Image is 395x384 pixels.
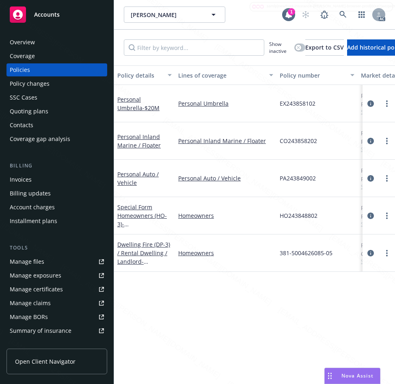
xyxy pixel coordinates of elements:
button: [PERSON_NAME] [124,7,225,23]
span: PA243849002 [280,174,316,182]
a: circleInformation [366,211,376,221]
a: Contacts [6,119,107,132]
a: Billing updates [6,187,107,200]
div: Policy number [280,71,345,80]
a: Start snowing [298,7,314,23]
a: more [382,211,392,221]
a: circleInformation [366,248,376,258]
a: Summary of insurance [6,324,107,337]
span: Nova Assist [341,372,373,379]
div: Tools [6,244,107,252]
div: Coverage [10,50,35,63]
a: Personal Auto / Vehicle [117,170,159,187]
span: Show inactive [269,41,291,54]
div: Billing updates [10,187,51,200]
a: Installment plans [6,215,107,228]
a: Manage files [6,255,107,268]
a: Manage BORs [6,310,107,323]
div: Installment plans [10,215,57,228]
div: Summary of insurance [10,324,71,337]
div: Policies [10,63,30,76]
span: 381-5004626085-05 [280,249,332,257]
span: Export to CSV [305,43,344,51]
a: more [382,99,392,108]
a: Manage certificates [6,283,107,296]
a: circleInformation [366,174,376,183]
div: Overview [10,36,35,49]
span: [PERSON_NAME] [131,11,201,19]
span: Open Client Navigator [15,357,76,366]
a: Coverage [6,50,107,63]
a: Personal Inland Marine / Floater [117,133,161,149]
div: Invoices [10,173,32,186]
div: Billing [6,162,107,170]
div: Lines of coverage [178,71,264,80]
button: Policy number [276,65,358,85]
a: Homeowners [178,249,273,257]
input: Filter by keyword... [124,39,264,56]
div: Account charges [10,201,55,214]
div: Manage BORs [10,310,48,323]
div: Drag to move [325,368,335,384]
span: - $20M [142,104,160,112]
a: Manage claims [6,297,107,310]
button: Lines of coverage [175,65,276,85]
div: Manage claims [10,297,51,310]
button: Export to CSV [305,39,344,56]
span: - [STREET_ADDRESS][PERSON_NAME] [117,258,169,282]
a: Search [335,7,351,23]
span: CO243858202 [280,137,317,145]
div: Manage certificates [10,283,63,296]
a: Dwelling Fire (DP-3) / Rental Dwelling / Landlord [117,241,170,282]
div: SSC Cases [10,91,37,104]
span: Accounts [34,11,60,18]
a: Personal Auto / Vehicle [178,174,273,182]
a: Personal Inland Marine / Floater [178,137,273,145]
a: circleInformation [366,99,376,108]
div: Manage exposures [10,269,61,282]
a: Invoices [6,173,107,186]
a: Policies [6,63,107,76]
a: Homeowners [178,211,273,220]
a: Report a Bug [316,7,332,23]
div: Quoting plans [10,105,48,118]
div: Policy details [117,71,163,80]
button: Nova Assist [324,368,380,384]
div: 1 [288,8,295,15]
a: more [382,248,392,258]
div: Coverage gap analysis [10,132,70,145]
a: Switch app [354,7,370,23]
div: Policy changes [10,77,50,90]
a: Quoting plans [6,105,107,118]
a: Account charges [6,201,107,214]
span: EX243858102 [280,99,315,108]
a: circleInformation [366,136,376,146]
div: Contacts [10,119,33,132]
a: Personal Umbrella [117,95,160,112]
a: Special Form Homeowners (HO-3) [117,203,169,236]
a: Accounts [6,3,107,26]
span: HO243848802 [280,211,317,220]
a: Coverage gap analysis [6,132,107,145]
a: SSC Cases [6,91,107,104]
a: more [382,136,392,146]
a: Personal Umbrella [178,99,273,108]
a: Manage exposures [6,269,107,282]
button: Policy details [114,65,175,85]
a: Policy changes [6,77,107,90]
div: Manage files [10,255,44,268]
a: Overview [6,36,107,49]
a: more [382,174,392,183]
